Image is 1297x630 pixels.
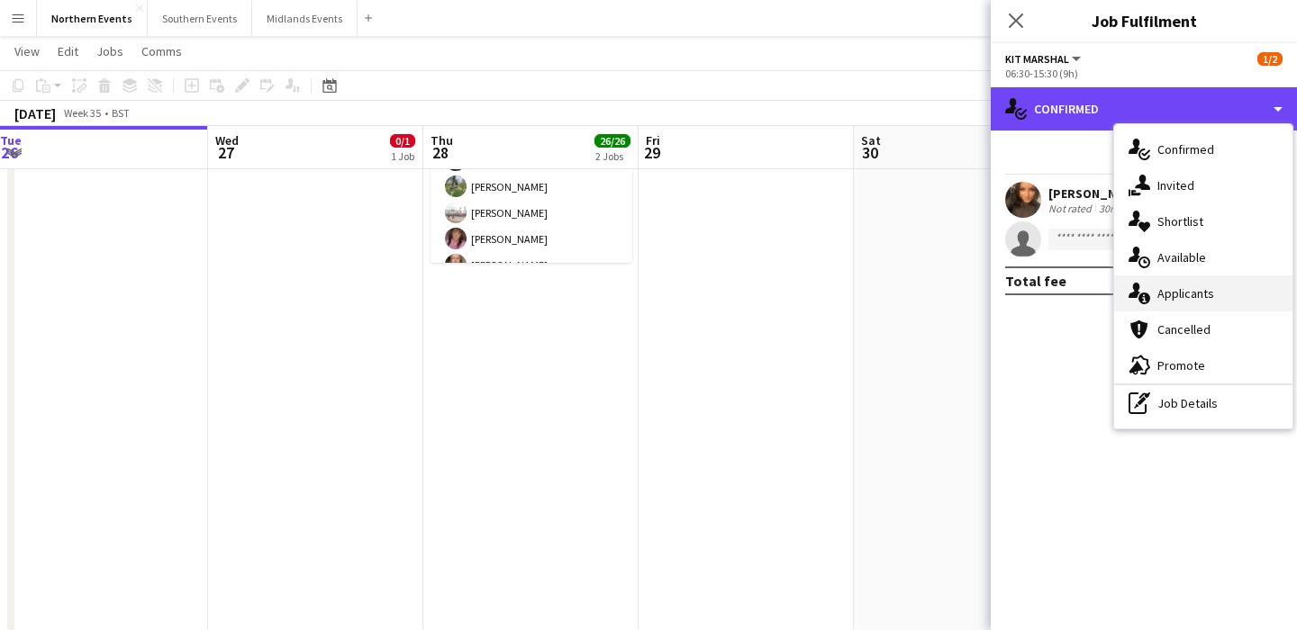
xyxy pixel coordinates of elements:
[252,1,358,36] button: Midlands Events
[1114,347,1292,383] div: Promote
[643,142,660,163] span: 29
[1114,203,1292,239] div: Shortlist
[14,104,56,122] div: [DATE]
[1048,185,1144,202] div: [PERSON_NAME]
[861,132,881,148] span: Sat
[14,43,40,59] span: View
[1114,311,1292,347] div: Cancelled
[594,134,630,148] span: 26/26
[141,43,182,59] span: Comms
[1114,239,1292,275] div: Available
[112,106,130,120] div: BST
[1114,275,1292,311] div: Applicants
[213,142,239,163] span: 27
[1005,52,1069,66] span: Kit Marshal
[215,132,239,148] span: Wed
[1114,385,1292,421] div: Job Details
[991,9,1297,32] h3: Job Fulfilment
[37,1,148,36] button: Northern Events
[391,149,414,163] div: 1 Job
[858,142,881,163] span: 30
[1048,202,1095,215] div: Not rated
[1114,131,1292,167] div: Confirmed
[595,149,630,163] div: 2 Jobs
[7,40,47,63] a: View
[1114,167,1292,203] div: Invited
[1005,67,1283,80] div: 06:30-15:30 (9h)
[96,43,123,59] span: Jobs
[390,134,415,148] span: 0/1
[1005,52,1084,66] button: Kit Marshal
[89,40,131,63] a: Jobs
[1095,202,1125,215] div: 30mi
[59,106,104,120] span: Week 35
[646,132,660,148] span: Fri
[991,87,1297,130] div: Confirmed
[58,43,78,59] span: Edit
[148,1,252,36] button: Southern Events
[431,132,453,148] span: Thu
[50,40,86,63] a: Edit
[1005,272,1066,290] div: Total fee
[1257,52,1283,66] span: 1/2
[428,142,453,163] span: 28
[134,40,189,63] a: Comms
